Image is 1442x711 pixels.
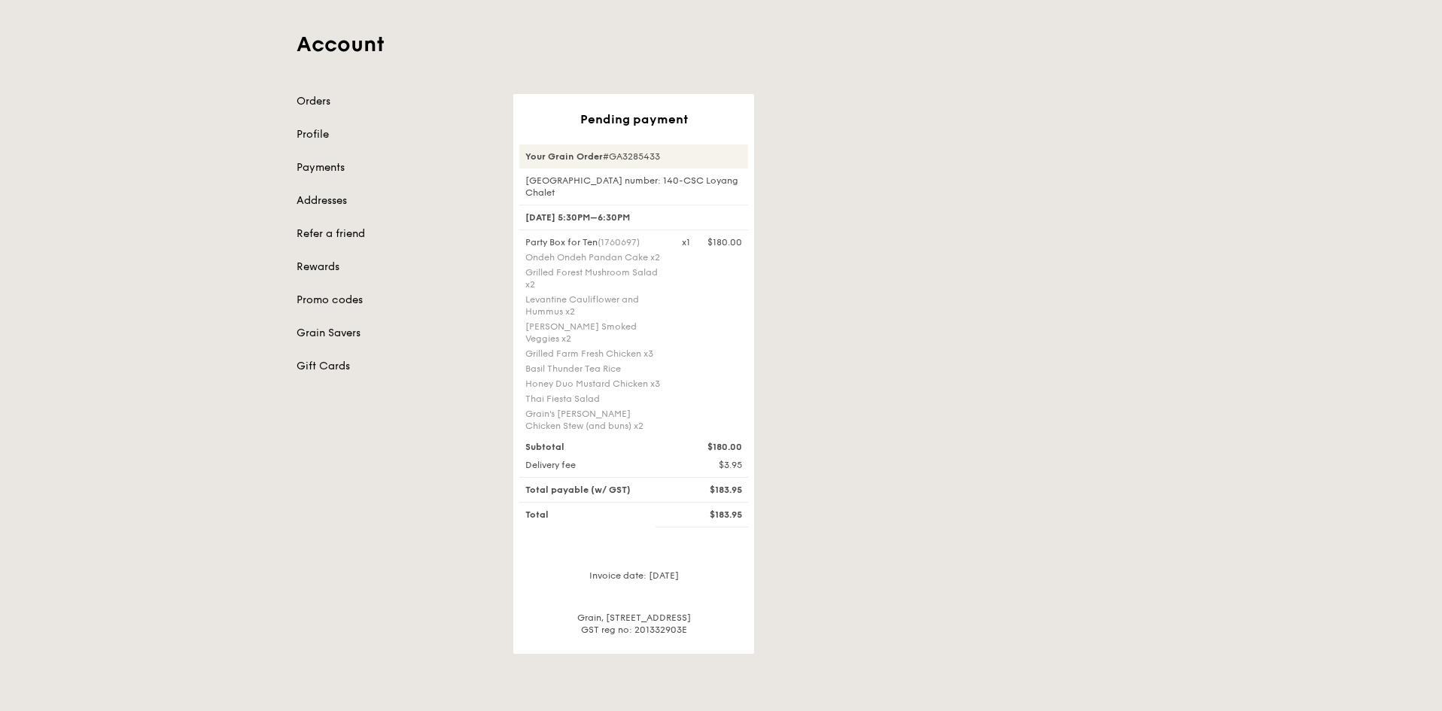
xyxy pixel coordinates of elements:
[297,31,1145,58] h1: Account
[297,160,495,175] a: Payments
[519,112,748,126] div: Pending payment
[525,321,664,345] div: [PERSON_NAME] Smoked Veggies x2
[525,408,664,432] div: Grain's [PERSON_NAME] Chicken Stew (and buns) x2
[519,175,748,199] div: [GEOGRAPHIC_DATA] number: 140-CSC Loyang Chalet
[673,441,751,453] div: $180.00
[297,326,495,341] a: Grain Savers
[516,459,673,471] div: Delivery fee
[525,363,664,375] div: Basil Thunder Tea Rice
[673,484,751,496] div: $183.95
[525,393,664,405] div: Thai Fiesta Salad
[297,260,495,275] a: Rewards
[297,293,495,308] a: Promo codes
[519,612,748,636] div: Grain, [STREET_ADDRESS] GST reg no: 201332903E
[525,348,664,360] div: Grilled Farm Fresh Chicken x3
[525,266,664,290] div: Grilled Forest Mushroom Salad x2
[516,509,673,521] div: Total
[525,378,664,390] div: Honey Duo Mustard Chicken x3
[519,144,748,169] div: #GA3285433
[297,127,495,142] a: Profile
[598,237,640,248] span: (1760697)
[297,359,495,374] a: Gift Cards
[297,226,495,242] a: Refer a friend
[525,151,603,162] strong: Your Grain Order
[519,205,748,230] div: [DATE] 5:30PM–6:30PM
[516,441,673,453] div: Subtotal
[673,509,751,521] div: $183.95
[707,236,742,248] div: $180.00
[525,236,664,248] div: Party Box for Ten
[525,293,664,318] div: Levantine Cauliflower and Hummus x2
[525,251,664,263] div: Ondeh Ondeh Pandan Cake x2
[297,94,495,109] a: Orders
[525,485,631,495] span: Total payable (w/ GST)
[519,570,748,594] div: Invoice date: [DATE]
[297,193,495,208] a: Addresses
[673,459,751,471] div: $3.95
[682,236,690,248] div: x1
